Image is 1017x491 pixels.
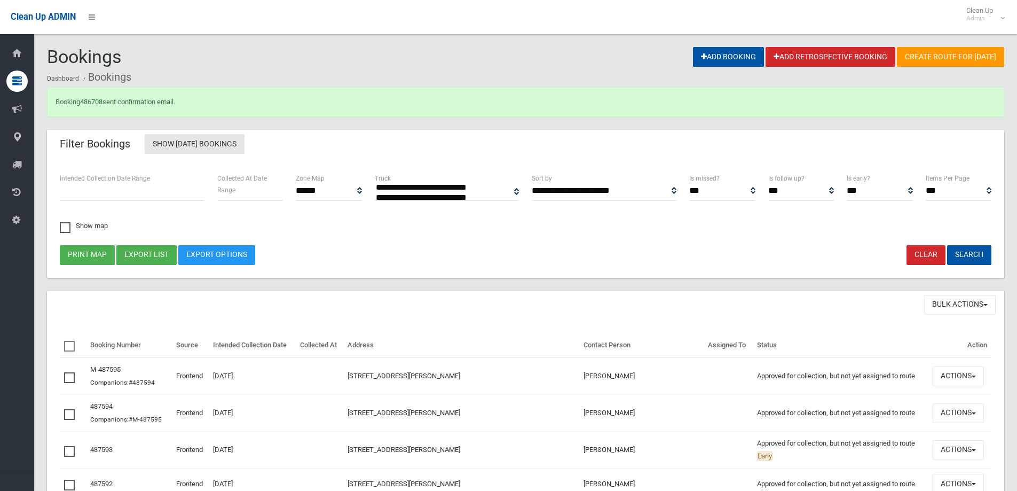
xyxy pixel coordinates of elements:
[579,395,704,432] td: [PERSON_NAME]
[947,245,991,265] button: Search
[172,432,209,469] td: Frontend
[375,173,391,184] label: Truck
[145,134,245,154] a: Show [DATE] Bookings
[60,245,115,265] button: Print map
[933,403,984,423] button: Actions
[897,47,1004,67] a: Create route for [DATE]
[129,416,162,423] a: #M-487595
[348,446,460,454] a: [STREET_ADDRESS][PERSON_NAME]
[924,295,996,315] button: Bulk Actions
[90,480,113,488] a: 487592
[172,395,209,432] td: Frontend
[47,46,122,67] span: Bookings
[80,98,103,106] a: 486708
[209,357,295,395] td: [DATE]
[47,87,1004,117] div: Booking sent confirmation email.
[757,451,772,461] span: Early
[579,432,704,469] td: [PERSON_NAME]
[348,480,460,488] a: [STREET_ADDRESS][PERSON_NAME]
[933,367,984,386] button: Actions
[348,409,460,417] a: [STREET_ADDRESS][PERSON_NAME]
[172,333,209,358] th: Source
[90,379,156,386] small: Companions:
[209,432,295,469] td: [DATE]
[753,357,928,395] td: Approved for collection, but not yet assigned to route
[129,379,155,386] a: #487594
[348,372,460,380] a: [STREET_ADDRESS][PERSON_NAME]
[753,333,928,358] th: Status
[579,333,704,358] th: Contact Person
[47,75,79,82] a: Dashboard
[766,47,895,67] a: Add Retrospective Booking
[47,134,143,154] header: Filter Bookings
[172,357,209,395] td: Frontend
[966,14,993,22] small: Admin
[81,67,131,87] li: Bookings
[933,440,984,460] button: Actions
[343,333,579,358] th: Address
[296,333,344,358] th: Collected At
[90,402,113,410] a: 487594
[60,222,108,229] span: Show map
[928,333,991,358] th: Action
[90,365,121,373] a: M-487595
[753,432,928,469] td: Approved for collection, but not yet assigned to route
[209,395,295,432] td: [DATE]
[178,245,255,265] a: Export Options
[86,333,172,358] th: Booking Number
[90,416,163,423] small: Companions:
[209,333,295,358] th: Intended Collection Date
[90,446,113,454] a: 487593
[753,395,928,432] td: Approved for collection, but not yet assigned to route
[961,6,1004,22] span: Clean Up
[579,357,704,395] td: [PERSON_NAME]
[11,12,76,22] span: Clean Up ADMIN
[116,245,177,265] button: Export list
[906,245,945,265] a: Clear
[693,47,764,67] a: Add Booking
[704,333,753,358] th: Assigned To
